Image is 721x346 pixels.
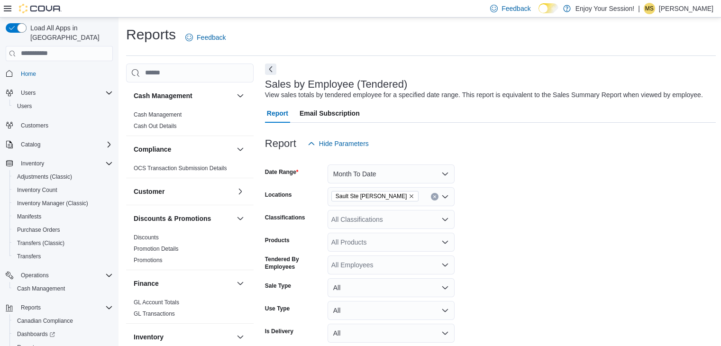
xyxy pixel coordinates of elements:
[2,67,117,81] button: Home
[441,261,449,269] button: Open list of options
[13,184,113,196] span: Inventory Count
[134,279,159,288] h3: Finance
[17,270,53,281] button: Operations
[13,198,92,209] a: Inventory Manager (Classic)
[265,90,703,100] div: View sales totals by tendered employee for a specified date range. This report is equivalent to t...
[134,91,233,100] button: Cash Management
[644,3,655,14] div: Melissa Sampson
[304,134,373,153] button: Hide Parameters
[9,100,117,113] button: Users
[328,164,455,183] button: Month To Date
[13,283,113,294] span: Cash Management
[17,68,113,80] span: Home
[502,4,530,13] span: Feedback
[659,3,713,14] p: [PERSON_NAME]
[134,187,164,196] h3: Customer
[638,3,640,14] p: |
[21,70,36,78] span: Home
[17,330,55,338] span: Dashboards
[2,118,117,132] button: Customers
[13,237,113,249] span: Transfers (Classic)
[235,213,246,224] button: Discounts & Promotions
[13,100,36,112] a: Users
[2,86,117,100] button: Users
[328,301,455,320] button: All
[13,211,45,222] a: Manifests
[134,122,177,130] span: Cash Out Details
[182,28,229,47] a: Feedback
[13,100,113,112] span: Users
[235,186,246,197] button: Customer
[21,160,44,167] span: Inventory
[17,139,44,150] button: Catalog
[9,250,117,263] button: Transfers
[265,191,292,199] label: Locations
[126,163,254,178] div: Compliance
[265,328,293,335] label: Is Delivery
[9,223,117,237] button: Purchase Orders
[17,213,41,220] span: Manifests
[17,120,52,131] a: Customers
[265,138,296,149] h3: Report
[13,224,64,236] a: Purchase Orders
[21,89,36,97] span: Users
[13,328,113,340] span: Dashboards
[21,141,40,148] span: Catalog
[265,255,324,271] label: Tendered By Employees
[17,102,32,110] span: Users
[13,224,113,236] span: Purchase Orders
[9,282,117,295] button: Cash Management
[17,302,45,313] button: Reports
[17,317,73,325] span: Canadian Compliance
[134,245,179,253] span: Promotion Details
[13,171,76,182] a: Adjustments (Classic)
[134,145,233,154] button: Compliance
[17,87,39,99] button: Users
[17,119,113,131] span: Customers
[17,139,113,150] span: Catalog
[13,251,113,262] span: Transfers
[134,91,192,100] h3: Cash Management
[265,168,299,176] label: Date Range
[441,216,449,223] button: Open list of options
[645,3,654,14] span: MS
[27,23,113,42] span: Load All Apps in [GEOGRAPHIC_DATA]
[134,214,233,223] button: Discounts & Promotions
[134,234,159,241] span: Discounts
[17,239,64,247] span: Transfers (Classic)
[134,332,164,342] h3: Inventory
[431,193,438,200] button: Clear input
[17,68,40,80] a: Home
[328,324,455,343] button: All
[134,123,177,129] a: Cash Out Details
[17,158,113,169] span: Inventory
[17,253,41,260] span: Transfers
[17,226,60,234] span: Purchase Orders
[235,144,246,155] button: Compliance
[17,200,88,207] span: Inventory Manager (Classic)
[9,197,117,210] button: Inventory Manager (Classic)
[13,171,113,182] span: Adjustments (Classic)
[9,314,117,328] button: Canadian Compliance
[538,3,558,13] input: Dark Mode
[134,187,233,196] button: Customer
[9,183,117,197] button: Inventory Count
[13,184,61,196] a: Inventory Count
[126,25,176,44] h1: Reports
[2,138,117,151] button: Catalog
[134,310,175,317] a: GL Transactions
[134,165,227,172] a: OCS Transaction Submission Details
[575,3,635,14] p: Enjoy Your Session!
[13,315,77,327] a: Canadian Compliance
[265,305,290,312] label: Use Type
[17,285,65,292] span: Cash Management
[13,237,68,249] a: Transfers (Classic)
[2,301,117,314] button: Reports
[235,278,246,289] button: Finance
[267,104,288,123] span: Report
[319,139,369,148] span: Hide Parameters
[134,257,163,264] a: Promotions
